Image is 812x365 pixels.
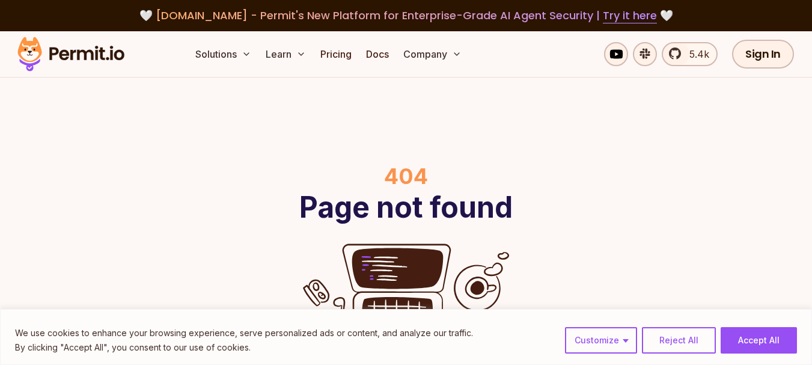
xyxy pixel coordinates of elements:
button: Learn [261,42,311,66]
button: Solutions [191,42,256,66]
button: Company [398,42,466,66]
a: Docs [361,42,394,66]
a: Sign In [732,40,794,69]
img: Permit logo [12,34,130,75]
button: Accept All [721,327,797,354]
p: By clicking "Accept All", you consent to our use of cookies. [15,340,473,355]
div: 404 [384,164,428,188]
span: [DOMAIN_NAME] - Permit's New Platform for Enterprise-Grade AI Agent Security | [156,8,657,23]
span: 5.4k [682,47,709,61]
div: 🤍 🤍 [29,7,783,24]
a: Try it here [603,8,657,23]
button: Reject All [642,327,716,354]
a: Pricing [316,42,356,66]
p: We use cookies to enhance your browsing experience, serve personalized ads or content, and analyz... [15,326,473,340]
button: Customize [565,327,637,354]
h1: Page not found [299,193,513,222]
a: 5.4k [662,42,718,66]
